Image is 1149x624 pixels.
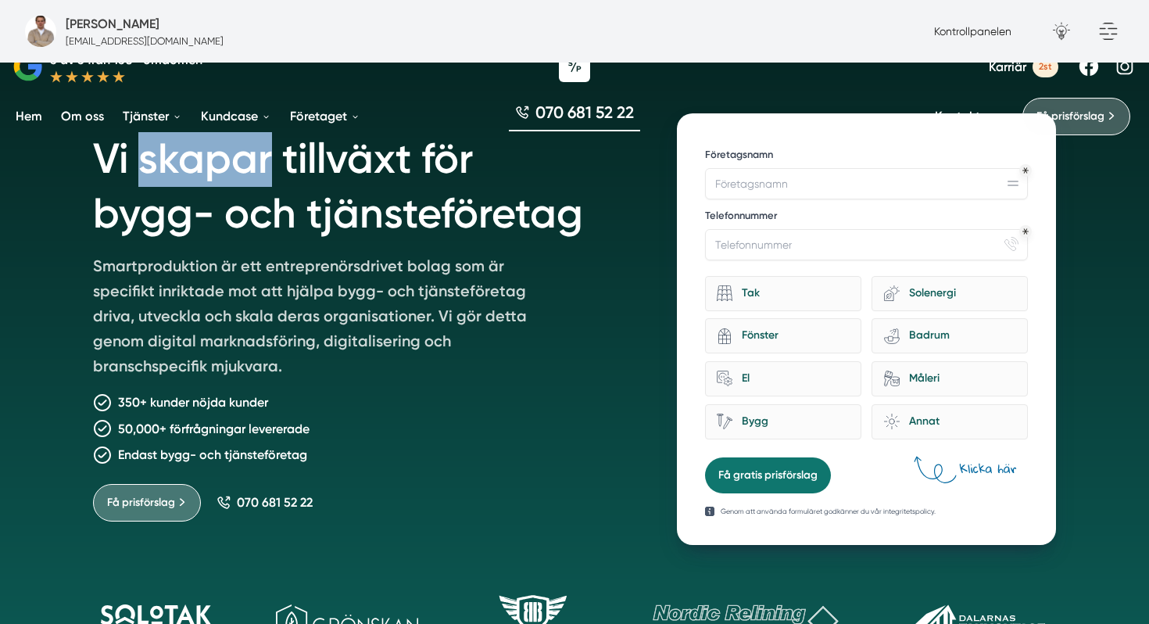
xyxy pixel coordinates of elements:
[287,96,363,136] a: Företaget
[934,25,1011,38] a: Kontrollpanelen
[721,506,936,517] p: Genom att använda formuläret godkänner du vår integritetspolicy.
[198,96,274,136] a: Kundcase
[25,16,56,47] img: foretagsbild-pa-smartproduktion-ett-foretag-i-dalarnas-lan.png
[509,101,640,131] a: 070 681 52 22
[120,96,185,136] a: Tjänster
[107,494,175,511] span: Få prisförslag
[237,495,313,510] span: 070 681 52 22
[705,457,831,493] button: Få gratis prisförslag
[118,445,307,464] p: Endast bygg- och tjänsteföretag
[66,34,224,48] p: [EMAIL_ADDRESS][DOMAIN_NAME]
[93,113,639,253] h1: Vi skapar tillväxt för bygg- och tjänsteföretag
[118,393,268,412] p: 350+ kunder nöjda kunder
[705,229,1028,260] input: Telefonnummer
[705,148,1028,165] label: Företagsnamn
[1033,56,1058,77] span: 2st
[535,101,634,124] span: 070 681 52 22
[217,495,313,510] a: 070 681 52 22
[935,109,1010,124] a: Kontakta oss
[705,209,1028,226] label: Telefonnummer
[1022,228,1029,235] div: Obligatoriskt
[989,56,1058,77] a: Karriär 2st
[66,14,159,34] h5: Försäljare
[118,419,310,439] p: 50,000+ förfrågningar levererade
[989,59,1026,74] span: Karriär
[1036,108,1104,125] span: Få prisförslag
[1022,98,1130,135] a: Få prisförslag
[13,96,45,136] a: Hem
[1022,167,1029,174] div: Obligatoriskt
[93,253,543,385] p: Smartproduktion är ett entreprenörsdrivet bolag som är specifikt inriktade mot att hjälpa bygg- o...
[93,484,201,522] a: Få prisförslag
[58,96,107,136] a: Om oss
[705,168,1028,199] input: Företagsnamn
